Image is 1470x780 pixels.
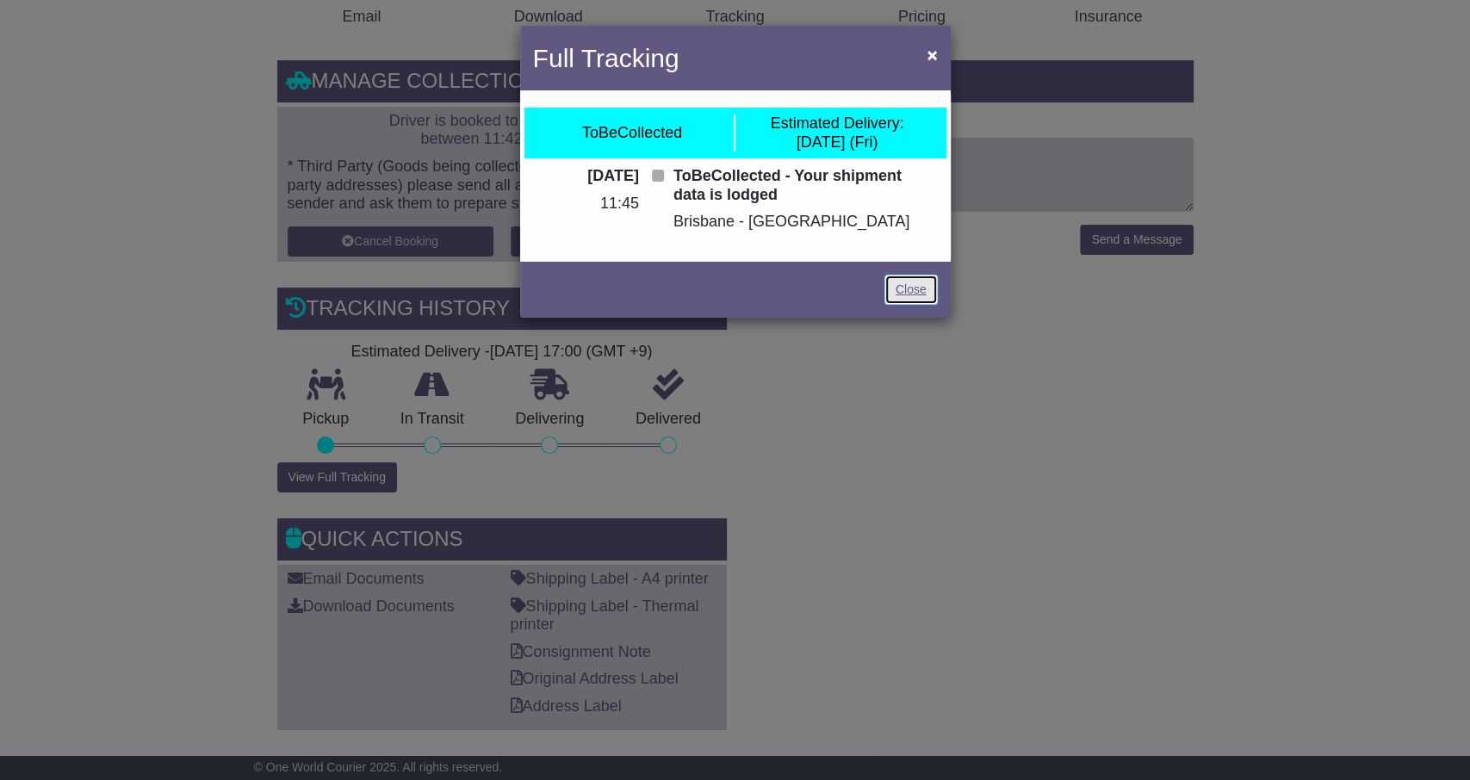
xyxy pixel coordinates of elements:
[673,213,938,232] p: Brisbane - [GEOGRAPHIC_DATA]
[533,167,639,186] p: [DATE]
[673,167,938,204] p: ToBeCollected - Your shipment data is lodged
[884,275,938,305] a: Close
[927,45,937,65] span: ×
[582,124,682,143] div: ToBeCollected
[533,39,679,77] h4: Full Tracking
[770,115,903,152] div: [DATE] (Fri)
[533,195,639,214] p: 11:45
[918,37,946,72] button: Close
[770,115,903,132] span: Estimated Delivery:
